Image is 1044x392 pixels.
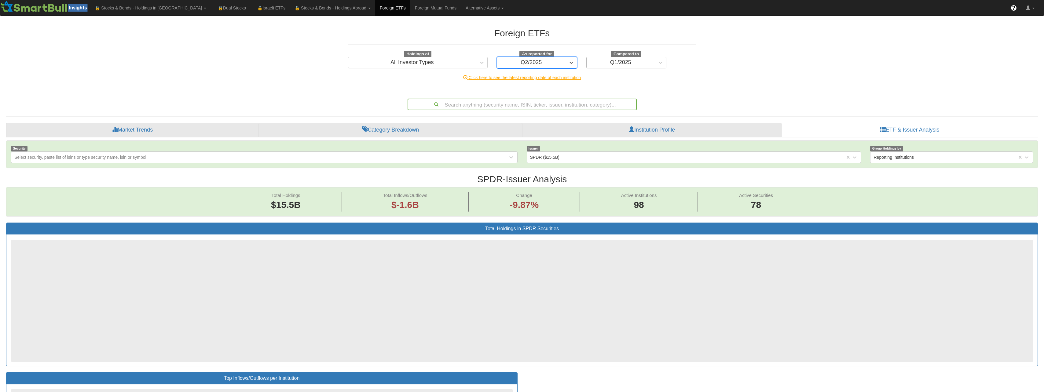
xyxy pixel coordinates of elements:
span: 98 [621,198,657,212]
img: Smartbull [0,0,90,13]
a: Alternative Assets [461,0,508,16]
a: Market Trends [6,123,259,137]
div: Q1/2025 [610,60,631,66]
span: -9.87% [510,198,539,212]
a: ? [1006,0,1021,16]
span: Security [11,146,27,151]
div: Q2/2025 [521,60,542,66]
span: $15.5B [271,200,301,210]
a: ETF & Issuer Analysis [782,123,1038,137]
span: Issuer [527,146,540,151]
span: As reported for [519,51,554,57]
div: Search anything (security name, ISIN, ticker, issuer, institution, category)... [408,99,636,110]
span: Total Holdings [271,193,300,198]
div: Select security, paste list of isins or type security name, isin or symbol [14,154,146,160]
span: ? [1012,5,1016,11]
h3: Top Inflows/Outflows per Institution [11,376,513,381]
a: Foreign Mutual Funds [410,0,461,16]
span: Total Inflows/Outflows [383,193,427,198]
a: 🔒Israeli ETFs [251,0,290,16]
span: Change [516,193,532,198]
a: Institution Profile [522,123,782,137]
div: SPDR ($15.5B) [530,154,559,160]
div: All Investor Types [390,60,434,66]
span: Active Securities [739,193,773,198]
span: ‌ [11,240,1033,362]
a: 🔒 Stocks & Bonds - Holdings Abroad [290,0,375,16]
h3: Total Holdings in SPDR Securities [11,226,1033,231]
a: 🔒Dual Stocks [211,0,250,16]
span: $-1.6B [391,200,419,210]
span: 78 [739,198,773,212]
div: Click here to see the latest reporting date of each institution [343,74,701,81]
a: 🔒 Stocks & Bonds - Holdings in [GEOGRAPHIC_DATA] [90,0,211,16]
div: Reporting Institutions [874,154,914,160]
span: Holdings of [404,51,431,57]
span: Compared to [611,51,641,57]
h2: Foreign ETFs [348,28,696,38]
a: Category Breakdown [259,123,522,137]
span: Group Holdings by [870,146,903,151]
h2: SPDR - Issuer Analysis [6,174,1038,184]
a: Foreign ETFs [375,0,410,16]
span: Active Institutions [621,193,657,198]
